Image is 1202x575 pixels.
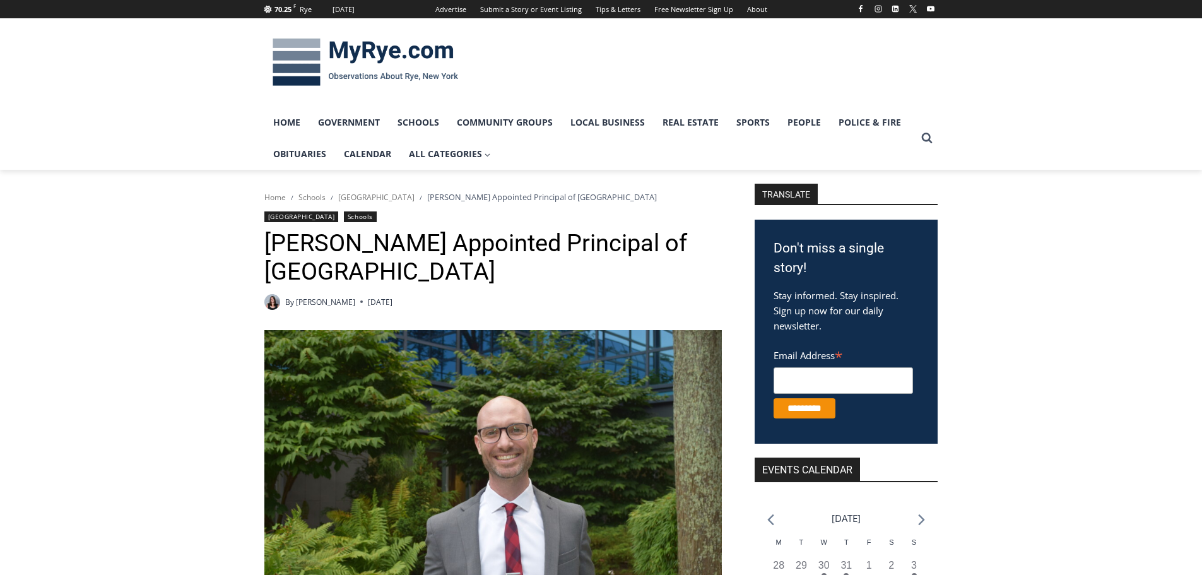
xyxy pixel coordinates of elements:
div: Monday [767,537,790,558]
a: Home [264,192,286,203]
div: [DATE] [333,4,355,15]
a: Police & Fire [830,107,910,138]
time: 31 [840,560,852,571]
p: Stay informed. Stay inspired. Sign up now for our daily newsletter. [774,288,919,333]
a: [PERSON_NAME] [296,297,355,307]
span: S [889,538,893,546]
a: Real Estate [654,107,728,138]
a: People [779,107,830,138]
button: View Search Form [916,127,938,150]
img: MyRye.com [264,30,466,95]
a: Home [264,107,309,138]
time: 2 [888,560,894,571]
span: / [420,193,422,202]
strong: TRANSLATE [755,184,818,204]
a: Facebook [853,1,868,16]
time: 3 [911,560,917,571]
a: Government [309,107,389,138]
span: By [285,296,294,308]
span: 70.25 [274,4,292,14]
a: Sports [728,107,779,138]
a: Calendar [335,138,400,170]
time: 30 [818,560,830,571]
div: Rye [300,4,312,15]
a: [GEOGRAPHIC_DATA] [264,211,339,222]
div: Thursday [835,537,858,558]
span: [PERSON_NAME] Appointed Principal of [GEOGRAPHIC_DATA] [427,191,657,203]
a: Author image [264,294,280,310]
span: / [331,193,333,202]
li: [DATE] [832,510,861,527]
span: / [291,193,293,202]
span: All Categories [409,147,491,161]
span: T [799,538,804,546]
h3: Don't miss a single story! [774,239,919,278]
a: Obituaries [264,138,335,170]
nav: Primary Navigation [264,107,916,170]
a: Local Business [562,107,654,138]
img: (PHOTO: MyRye.com intern Caitlin Rubsamen. Contributed.) [264,294,280,310]
div: Saturday [880,537,903,558]
a: Previous month [767,514,774,526]
time: 1 [866,560,872,571]
span: T [844,538,849,546]
span: M [776,538,782,546]
h2: Events Calendar [755,458,860,481]
a: X [905,1,921,16]
a: [GEOGRAPHIC_DATA] [338,192,415,203]
time: 29 [796,560,807,571]
span: F [293,3,296,9]
a: Schools [298,192,326,203]
span: S [912,538,916,546]
nav: Breadcrumbs [264,191,722,203]
a: Schools [344,211,377,222]
a: YouTube [923,1,938,16]
div: Wednesday [813,537,835,558]
div: Tuesday [790,537,813,558]
a: Linkedin [888,1,903,16]
a: Instagram [871,1,886,16]
div: Friday [857,537,880,558]
time: [DATE] [368,296,392,308]
span: W [820,538,827,546]
time: 28 [773,560,784,571]
label: Email Address [774,343,913,365]
div: Sunday [903,537,926,558]
a: All Categories [400,138,500,170]
a: Community Groups [448,107,562,138]
a: Schools [389,107,448,138]
h1: [PERSON_NAME] Appointed Principal of [GEOGRAPHIC_DATA] [264,229,722,287]
a: Next month [918,514,925,526]
span: F [867,538,871,546]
